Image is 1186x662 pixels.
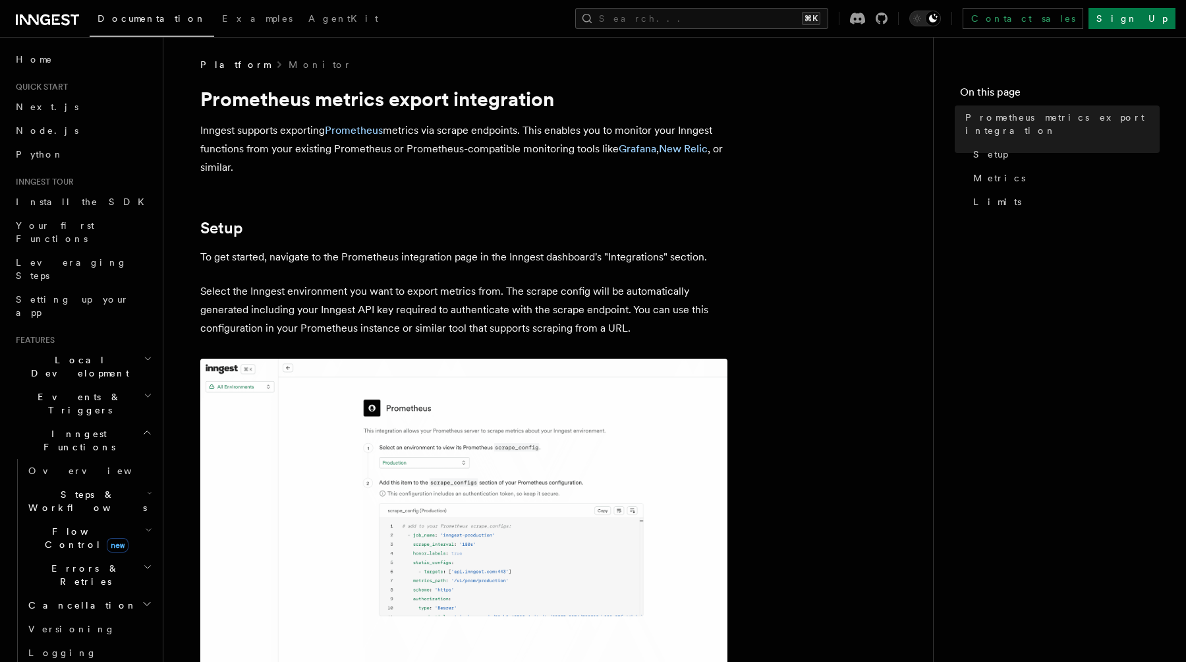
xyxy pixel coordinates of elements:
button: Search...⌘K [575,8,828,29]
span: Metrics [973,171,1025,185]
a: Contact sales [963,8,1083,29]
a: Prometheus metrics export integration [960,105,1160,142]
span: Inngest Functions [11,427,142,454]
p: Select the Inngest environment you want to export metrics from. The scrape config will be automat... [200,282,727,338]
a: Grafana [619,142,656,155]
a: Versioning [23,617,155,641]
button: Steps & Workflows [23,483,155,520]
span: Setting up your app [16,294,129,318]
span: Steps & Workflows [23,488,147,514]
span: Node.js [16,125,78,136]
a: Limits [968,190,1160,214]
span: Limits [973,195,1021,208]
span: Home [16,53,53,66]
span: Local Development [11,353,144,380]
span: Next.js [16,102,78,112]
button: Flow Controlnew [23,520,155,557]
h1: Prometheus metrics export integration [200,87,727,111]
span: Platform [200,58,270,71]
span: Examples [222,13,293,24]
span: Documentation [98,13,206,24]
a: Setting up your app [11,287,155,324]
a: Setup [968,142,1160,166]
a: Monitor [289,58,351,71]
a: Leveraging Steps [11,251,155,287]
a: Metrics [968,166,1160,190]
button: Toggle dark mode [909,11,941,26]
span: Logging [28,647,97,658]
span: Prometheus metrics export integration [965,111,1160,137]
button: Inngest Functions [11,422,155,459]
span: Quick start [11,82,68,92]
span: Features [11,335,55,346]
span: Your first Functions [16,220,94,244]
a: Next.js [11,95,155,119]
a: New Relic [659,142,708,155]
a: Install the SDK [11,190,155,214]
a: Python [11,142,155,166]
h4: On this page [960,84,1160,105]
span: Cancellation [23,599,137,612]
a: Documentation [90,4,214,37]
button: Cancellation [23,593,155,617]
a: Node.js [11,119,155,142]
span: Events & Triggers [11,390,144,417]
span: Setup [973,148,1008,161]
span: Leveraging Steps [16,257,127,281]
span: AgentKit [308,13,378,24]
p: To get started, navigate to the Prometheus integration page in the Inngest dashboard's "Integrati... [200,248,727,266]
span: Install the SDK [16,196,152,207]
a: Your first Functions [11,214,155,251]
a: Examples [214,4,300,36]
span: Inngest tour [11,177,74,187]
span: Overview [28,466,164,476]
a: Home [11,47,155,71]
button: Events & Triggers [11,385,155,422]
a: AgentKit [300,4,386,36]
a: Prometheus [325,124,383,136]
span: Versioning [28,624,115,634]
a: Setup [200,219,243,237]
span: Python [16,149,64,160]
kbd: ⌘K [802,12,820,25]
a: Overview [23,459,155,483]
span: Flow Control [23,525,145,551]
span: new [107,538,128,553]
p: Inngest supports exporting metrics via scrape endpoints. This enables you to monitor your Inngest... [200,121,727,177]
button: Local Development [11,348,155,385]
button: Errors & Retries [23,557,155,593]
span: Errors & Retries [23,562,143,588]
a: Sign Up [1088,8,1175,29]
